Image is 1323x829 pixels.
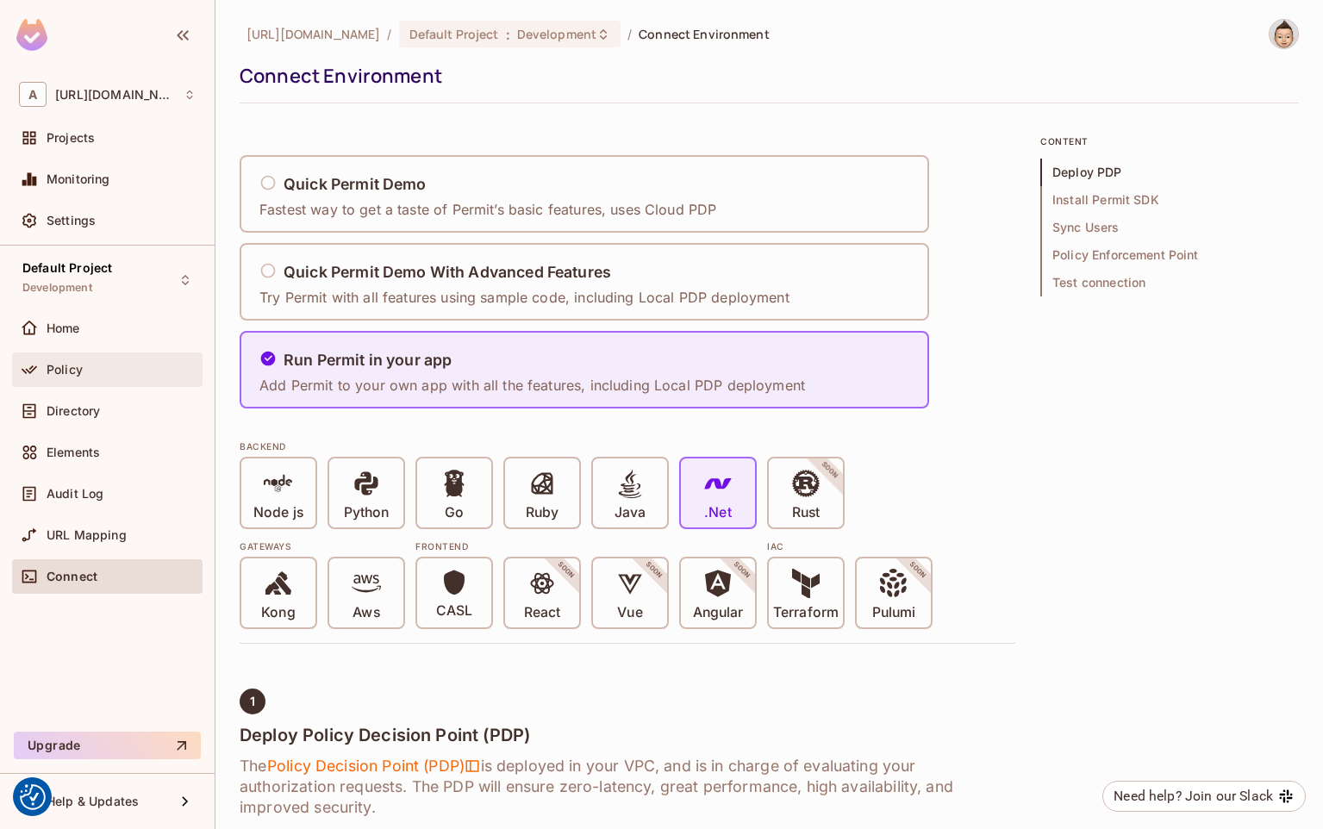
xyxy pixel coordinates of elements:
[47,487,103,501] span: Audit Log
[14,732,201,759] button: Upgrade
[693,604,744,621] p: Angular
[353,604,379,621] p: Aws
[517,26,596,42] span: Development
[615,504,646,521] p: Java
[409,26,499,42] span: Default Project
[20,784,46,810] button: Consent Preferences
[284,176,427,193] h5: Quick Permit Demo
[773,604,839,621] p: Terraform
[526,504,559,521] p: Ruby
[872,604,915,621] p: Pulumi
[639,26,770,42] span: Connect Environment
[16,19,47,51] img: SReyMgAAAABJRU5ErkJggg==
[284,264,611,281] h5: Quick Permit Demo With Advanced Features
[47,131,95,145] span: Projects
[47,528,127,542] span: URL Mapping
[1040,269,1299,296] span: Test connection
[240,439,1015,453] div: BACKEND
[533,537,600,604] span: SOON
[344,504,389,521] p: Python
[704,504,731,521] p: .Net
[627,26,632,42] li: /
[436,602,472,620] p: CASL
[524,604,560,621] p: React
[55,88,175,102] span: Workspace: amiplastics_test.com
[1040,186,1299,214] span: Install Permit SDK
[1270,20,1298,48] img: Johnny Palmer
[1040,134,1299,148] p: content
[505,28,511,41] span: :
[261,604,295,621] p: Kong
[240,725,1015,745] h4: Deploy Policy Decision Point (PDP)
[621,537,688,604] span: SOON
[259,376,805,395] p: Add Permit to your own app with all the features, including Local PDP deployment
[47,570,97,583] span: Connect
[47,795,139,808] span: Help & Updates
[1114,786,1273,807] div: Need help? Join our Slack
[240,63,1290,89] div: Connect Environment
[47,363,83,377] span: Policy
[47,172,110,186] span: Monitoring
[1040,159,1299,186] span: Deploy PDP
[247,26,380,42] span: the active workspace
[415,539,757,553] div: Frontend
[767,539,933,553] div: IAC
[708,537,776,604] span: SOON
[387,26,391,42] li: /
[445,504,464,521] p: Go
[884,537,952,604] span: SOON
[1040,241,1299,269] span: Policy Enforcement Point
[20,784,46,810] img: Revisit consent button
[796,437,864,504] span: SOON
[240,539,405,553] div: Gateways
[284,352,452,369] h5: Run Permit in your app
[19,82,47,107] span: A
[47,404,100,418] span: Directory
[259,200,716,219] p: Fastest way to get a taste of Permit’s basic features, uses Cloud PDP
[240,756,1015,818] h6: The is deployed in your VPC, and is in charge of evaluating your authorization requests. The PDP ...
[259,288,789,307] p: Try Permit with all features using sample code, including Local PDP deployment
[253,504,303,521] p: Node js
[47,321,80,335] span: Home
[47,214,96,228] span: Settings
[47,446,100,459] span: Elements
[22,281,92,295] span: Development
[250,695,255,708] span: 1
[617,604,642,621] p: Vue
[1040,214,1299,241] span: Sync Users
[792,504,820,521] p: Rust
[266,756,480,776] span: Policy Decision Point (PDP)
[22,261,112,275] span: Default Project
